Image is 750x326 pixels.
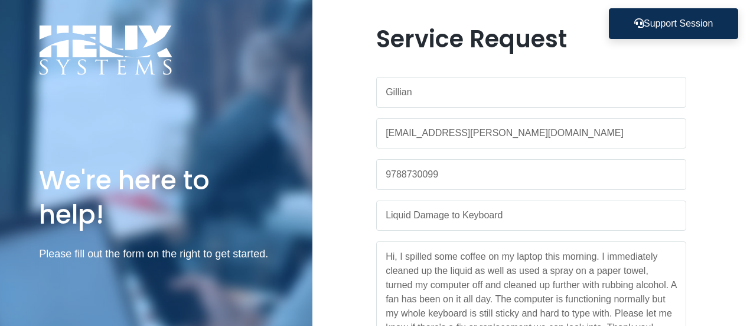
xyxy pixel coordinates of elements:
img: Logo [39,25,172,75]
p: Please fill out the form on the right to get started. [39,246,273,263]
h1: We're here to help! [39,163,273,231]
input: Subject [376,201,687,231]
input: Name [376,77,687,108]
button: Support Session [609,8,738,39]
input: Work Email [376,118,687,149]
input: Phone Number [376,159,687,190]
h1: Service Request [376,25,687,53]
